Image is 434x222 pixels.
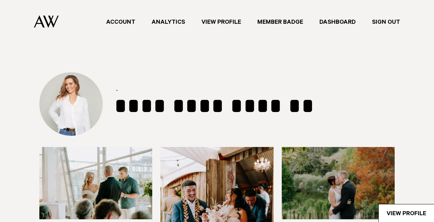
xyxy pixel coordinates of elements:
a: Dashboard [311,17,364,26]
a: Member Badge [249,17,311,26]
img: z2WGrlg3ds7feWSwf4uDjxTi0jqabE9Fnt5oxUtU.jpg [39,147,152,219]
a: View Profile [193,17,249,26]
a: Sign Out [364,17,408,26]
a: Account [98,17,143,26]
img: MRLbuWsWcNMrelUqjXxhmIUi1OJGVph7bz8v5Y90.jpg [282,147,395,219]
a: Analytics [143,17,193,26]
img: Auckland Weddings Logo [34,15,59,28]
img: lCJWvA9brIpoPjwYALr31v1LZ2UOYA28XaJJKy19.jpg [39,72,103,152]
a: View Profile [379,204,434,222]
